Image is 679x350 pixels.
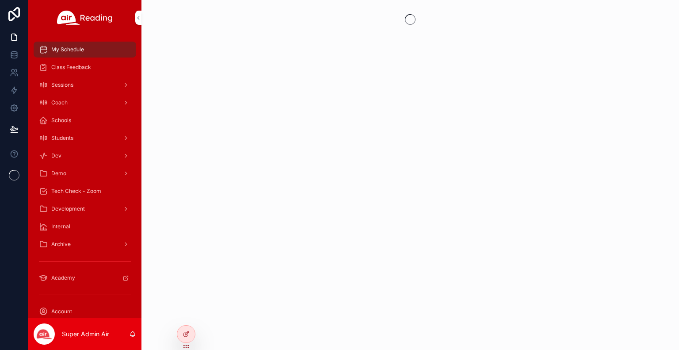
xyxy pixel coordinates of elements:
a: Students [34,130,136,146]
span: Archive [51,241,71,248]
span: Tech Check - Zoom [51,188,101,195]
span: Internal [51,223,70,230]
a: Archive [34,236,136,252]
a: My Schedule [34,42,136,58]
span: Schools [51,117,71,124]
span: My Schedule [51,46,84,53]
a: Tech Check - Zoom [34,183,136,199]
a: Coach [34,95,136,111]
a: Demo [34,165,136,181]
span: Students [51,135,73,142]
span: Account [51,308,72,315]
a: Internal [34,219,136,235]
span: Coach [51,99,68,106]
span: Demo [51,170,66,177]
a: Sessions [34,77,136,93]
div: scrollable content [28,35,141,318]
span: Sessions [51,81,73,88]
span: Class Feedback [51,64,91,71]
img: App logo [57,11,113,25]
a: Schools [34,112,136,128]
span: Dev [51,152,61,159]
a: Development [34,201,136,217]
p: Super Admin Air [62,330,109,338]
span: Development [51,205,85,212]
a: Academy [34,270,136,286]
span: Academy [51,274,75,281]
a: Class Feedback [34,59,136,75]
a: Account [34,304,136,319]
a: Dev [34,148,136,164]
